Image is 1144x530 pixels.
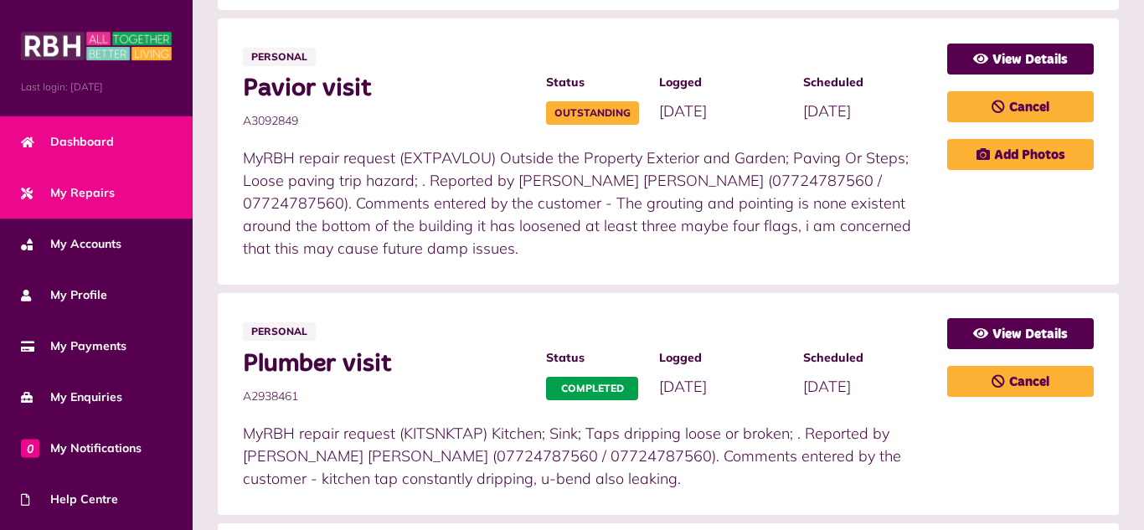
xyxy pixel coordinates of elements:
[21,440,142,457] span: My Notifications
[243,48,316,66] span: Personal
[21,29,172,63] img: MyRBH
[546,74,642,91] span: Status
[659,349,786,367] span: Logged
[21,80,172,95] span: Last login: [DATE]
[659,377,707,396] span: [DATE]
[546,377,638,400] span: Completed
[21,491,118,508] span: Help Centre
[243,112,529,130] span: A3092849
[803,101,851,121] span: [DATE]
[803,377,851,396] span: [DATE]
[659,101,707,121] span: [DATE]
[947,139,1094,170] a: Add Photos
[243,74,529,104] span: Pavior visit
[546,101,639,125] span: Outstanding
[243,422,930,490] p: MyRBH repair request (KITSNKTAP) Kitchen; Sink; Taps dripping loose or broken; . Reported by [PER...
[21,337,126,355] span: My Payments
[546,349,642,367] span: Status
[947,91,1094,122] a: Cancel
[803,349,930,367] span: Scheduled
[21,439,39,457] span: 0
[803,74,930,91] span: Scheduled
[659,74,786,91] span: Logged
[947,318,1094,349] a: View Details
[21,184,115,202] span: My Repairs
[947,366,1094,397] a: Cancel
[21,133,114,151] span: Dashboard
[243,349,529,379] span: Plumber visit
[21,388,122,406] span: My Enquiries
[243,388,529,405] span: A2938461
[243,322,316,341] span: Personal
[21,235,121,253] span: My Accounts
[21,286,107,304] span: My Profile
[947,44,1094,75] a: View Details
[243,147,930,260] p: MyRBH repair request (EXTPAVLOU) Outside the Property Exterior and Garden; Paving Or Steps; Loose...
